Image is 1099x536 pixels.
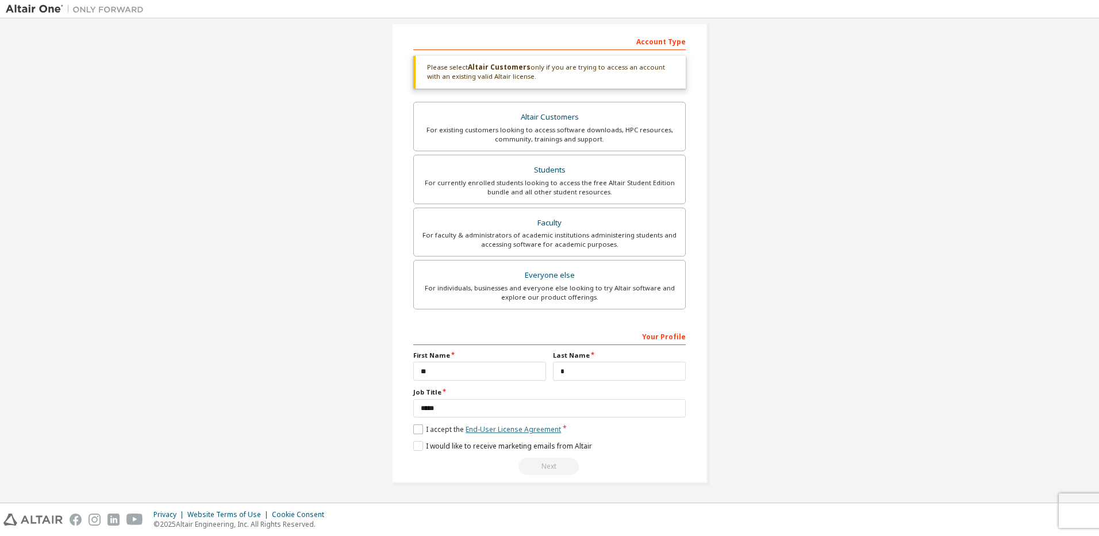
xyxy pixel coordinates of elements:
a: End-User License Agreement [466,424,561,434]
div: For existing customers looking to access software downloads, HPC resources, community, trainings ... [421,125,678,144]
div: For individuals, businesses and everyone else looking to try Altair software and explore our prod... [421,284,678,302]
div: Your Profile [413,327,686,345]
p: © 2025 Altair Engineering, Inc. All Rights Reserved. [153,519,331,529]
div: Website Terms of Use [187,510,272,519]
img: instagram.svg [89,514,101,526]
div: Privacy [153,510,187,519]
div: For currently enrolled students looking to access the free Altair Student Edition bundle and all ... [421,178,678,197]
div: Faculty [421,215,678,231]
label: Job Title [413,388,686,397]
img: linkedin.svg [107,514,120,526]
label: Last Name [553,351,686,360]
label: I accept the [413,424,561,434]
div: Email already exists [413,458,686,475]
label: I would like to receive marketing emails from Altair [413,441,592,451]
img: facebook.svg [70,514,82,526]
img: altair_logo.svg [3,514,63,526]
div: Account Type [413,32,686,50]
div: For faculty & administrators of academic institutions administering students and accessing softwa... [421,231,678,249]
div: Everyone else [421,267,678,284]
div: Students [421,162,678,178]
label: First Name [413,351,546,360]
div: Altair Customers [421,109,678,125]
img: Altair One [6,3,149,15]
img: youtube.svg [126,514,143,526]
div: Please select only if you are trying to access an account with an existing valid Altair license. [413,56,686,89]
div: Cookie Consent [272,510,331,519]
b: Altair Customers [468,62,531,72]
